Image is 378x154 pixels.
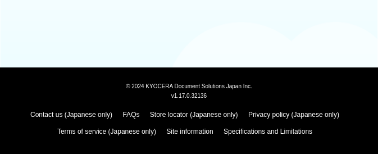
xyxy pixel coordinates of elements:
a: FAQs [122,111,139,119]
a: Site information [166,128,213,135]
a: Specifications and Limitations [224,128,312,135]
a: Contact us (Japanese only) [30,111,112,119]
span: © 2024 KYOCERA Document Solutions Japan Inc. [126,82,252,89]
a: Store locator (Japanese only) [150,111,238,119]
span: v1.17.0.32136 [171,92,207,99]
a: Terms of service (Japanese only) [57,128,156,135]
a: Privacy policy (Japanese only) [248,111,339,119]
